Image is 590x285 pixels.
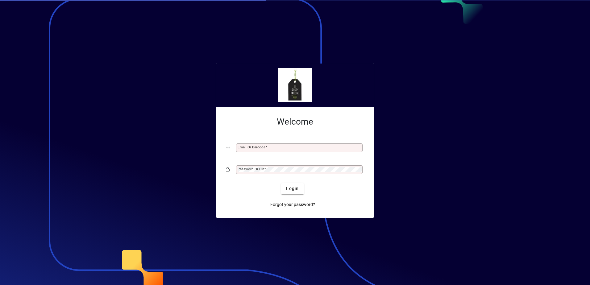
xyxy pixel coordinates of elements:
h2: Welcome [226,117,364,127]
span: Login [286,185,299,192]
span: Forgot your password? [270,201,315,208]
mat-label: Password or Pin [238,167,264,171]
mat-label: Email or Barcode [238,145,265,149]
a: Forgot your password? [268,199,318,210]
button: Login [281,183,304,194]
